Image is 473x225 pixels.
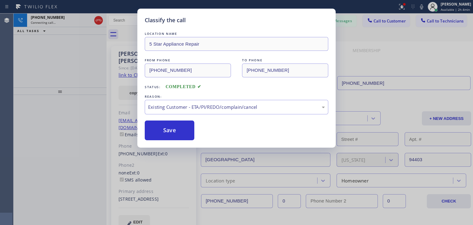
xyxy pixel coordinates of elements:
div: Existing Customer - ETA/PI/REDO/complain/cancel [148,104,325,111]
input: To phone [242,63,328,77]
button: Save [145,121,194,140]
input: From phone [145,63,231,77]
div: REASON: [145,93,328,100]
h5: Classify the call [145,16,186,24]
div: LOCATION NAME [145,31,328,37]
div: FROM PHONE [145,57,231,63]
div: TO PHONE [242,57,328,63]
span: COMPLETED [166,84,201,89]
span: Status: [145,85,161,89]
